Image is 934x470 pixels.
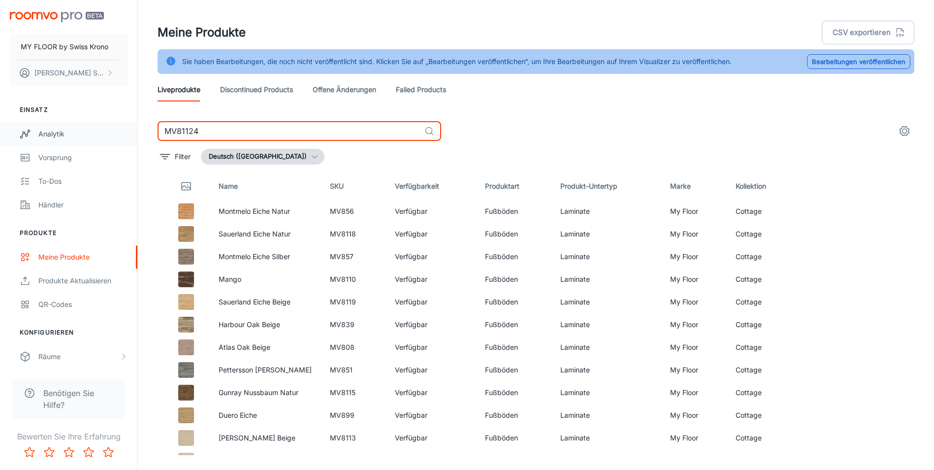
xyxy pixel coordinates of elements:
td: MV8119 [322,291,387,313]
a: Pettersson [PERSON_NAME] [219,366,312,374]
td: Fußböden [477,336,552,359]
img: Roomvo PRO Beta [10,12,104,22]
td: My Floor [662,291,728,313]
th: Marke [662,172,728,200]
th: Produktart [477,172,552,200]
button: Bearbeitungen veröffentlichen [807,54,910,69]
td: Fußböden [477,313,552,336]
a: Liveprodukte [158,78,200,101]
td: MV8115 [322,381,387,404]
td: Verfügbar [387,381,477,404]
td: Fußböden [477,268,552,291]
td: Laminate [552,268,662,291]
td: MV808 [322,336,387,359]
td: Cottage [728,291,803,313]
button: Rate 4 star [79,442,98,462]
td: Verfügbar [387,313,477,336]
td: Laminate [552,291,662,313]
td: My Floor [662,313,728,336]
td: Verfügbar [387,200,477,223]
td: Fußböden [477,291,552,313]
svg: Thumbnail [180,180,192,192]
td: Laminate [552,427,662,449]
th: SKU [322,172,387,200]
button: Rate 5 star [98,442,118,462]
td: Laminate [552,359,662,381]
td: Verfügbar [387,427,477,449]
td: My Floor [662,223,728,245]
td: Fußböden [477,381,552,404]
span: Benötigen Sie Hilfe? [43,387,114,411]
td: My Floor [662,404,728,427]
td: Fußböden [477,200,552,223]
button: filter [158,149,193,165]
div: Analytik [38,129,128,139]
td: My Floor [662,200,728,223]
a: offene Änderungen [313,78,376,101]
button: Rate 1 star [20,442,39,462]
td: Fußböden [477,359,552,381]
a: Mango [219,275,241,283]
td: Cottage [728,336,803,359]
td: Verfügbar [387,291,477,313]
a: Sauerland Eiche Beige [219,298,290,306]
td: Cottage [728,245,803,268]
input: Suchen [158,121,420,141]
a: Montmelo Eiche Silber [219,252,290,261]
td: Verfügbar [387,268,477,291]
div: Händler [38,200,128,210]
td: Fußböden [477,223,552,245]
button: settings [895,121,914,141]
td: My Floor [662,268,728,291]
p: Bewerten Sie Ihre Erfahrung [8,431,129,442]
div: Meine Produkte [38,252,128,263]
td: MV851 [322,359,387,381]
th: Produkt-Untertyp [552,172,662,200]
button: Rate 2 star [39,442,59,462]
td: Fußböden [477,245,552,268]
div: Vorsprung [38,152,128,163]
a: Failed Products [396,78,446,101]
td: MV899 [322,404,387,427]
button: Rate 3 star [59,442,79,462]
div: Produkte aktualisieren [38,275,128,286]
a: [PERSON_NAME] Beige [219,434,295,442]
th: Name [211,172,322,200]
td: Laminate [552,336,662,359]
button: CSV exportieren [822,21,914,44]
div: QR-Codes [38,299,128,310]
td: Laminate [552,404,662,427]
td: Laminate [552,223,662,245]
td: MV856 [322,200,387,223]
td: Verfügbar [387,336,477,359]
td: MV8118 [322,223,387,245]
p: [PERSON_NAME] Szacilowska [34,67,104,78]
td: My Floor [662,336,728,359]
td: Laminate [552,381,662,404]
td: Laminate [552,245,662,268]
a: Montmelo Eiche Natur [219,207,290,215]
td: Laminate [552,200,662,223]
td: Cottage [728,268,803,291]
td: Cottage [728,381,803,404]
button: [PERSON_NAME] Szacilowska [10,60,128,86]
div: To-dos [38,176,128,187]
td: MV839 [322,313,387,336]
p: MY FLOOR by Swiss Krono [21,41,108,52]
a: Sauerland Eiche Natur [219,230,290,238]
td: Cottage [728,223,803,245]
td: Cottage [728,404,803,427]
td: MV8113 [322,427,387,449]
a: Duero Eiche [219,411,257,419]
th: Kollektion [728,172,803,200]
td: MV857 [322,245,387,268]
td: My Floor [662,359,728,381]
td: Cottage [728,200,803,223]
div: Räume [38,351,120,362]
td: Fußböden [477,404,552,427]
td: Verfügbar [387,359,477,381]
div: Sie haben Bearbeitungen, die noch nicht veröffentlicht sind. Klicken Sie auf „Bearbeitungen veröf... [182,52,732,71]
h1: Meine Produkte [158,24,246,41]
a: Discontinued Products [220,78,293,101]
a: Harbour Oak Beige [219,320,280,329]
